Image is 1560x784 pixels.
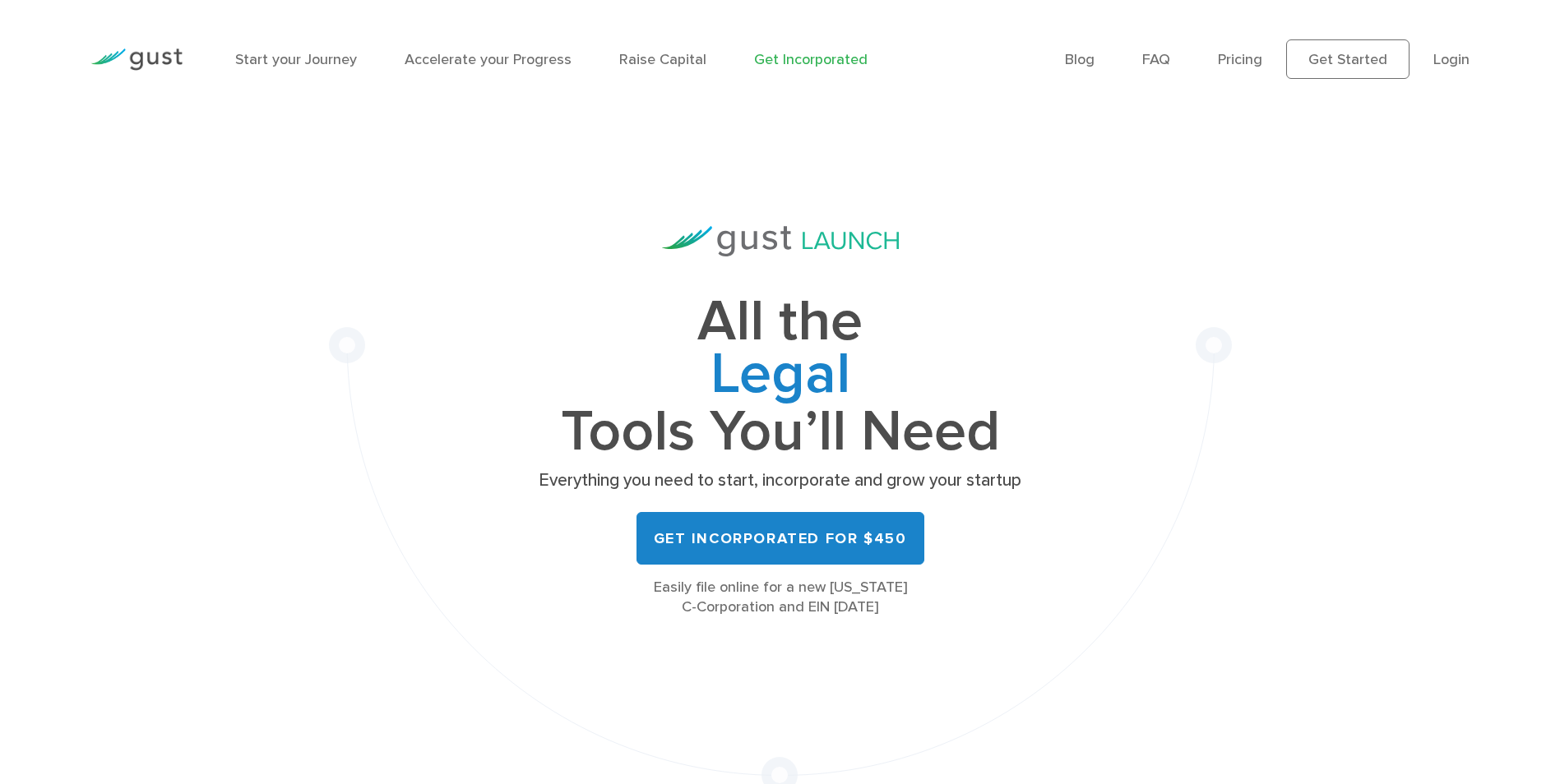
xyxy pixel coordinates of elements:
h1: All the Tools You’ll Need [534,296,1027,458]
a: Login [1433,51,1470,68]
a: Get Started [1286,39,1410,79]
p: Everything you need to start, incorporate and grow your startup [534,469,1027,492]
div: Easily file online for a new [US_STATE] C-Corporation and EIN [DATE] [534,578,1027,617]
a: Get Incorporated [754,51,868,68]
a: Accelerate your Progress [405,51,572,68]
a: Blog [1065,51,1095,68]
img: Gust Launch Logo [662,226,899,256]
a: Pricing [1218,51,1262,68]
a: Raise Capital [619,51,706,68]
a: FAQ [1142,51,1170,68]
img: Gust Logo [90,48,183,71]
a: Start your Journey [235,51,357,68]
a: Get Incorporated for $450 [636,512,924,565]
span: Legal [534,348,1027,406]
